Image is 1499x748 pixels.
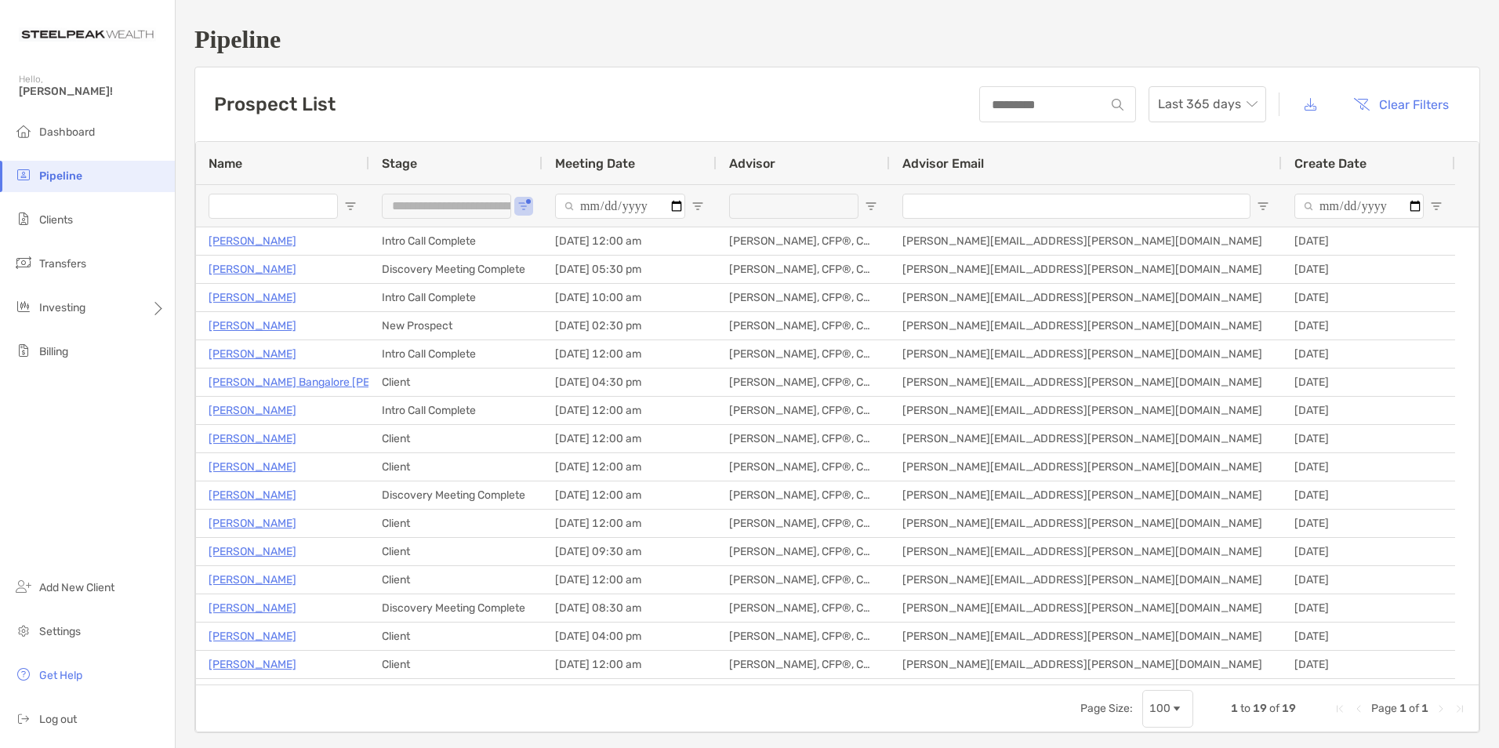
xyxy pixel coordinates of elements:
a: [PERSON_NAME] [209,485,296,505]
div: [DATE] [1282,679,1455,706]
div: [DATE] [1282,256,1455,283]
img: investing icon [14,297,33,316]
div: [PERSON_NAME][EMAIL_ADDRESS][PERSON_NAME][DOMAIN_NAME] [890,453,1282,481]
div: [PERSON_NAME], CFP®, CDFA® [717,566,890,594]
div: [DATE] 12:00 am [543,227,717,255]
div: [DATE] [1282,538,1455,565]
div: [DATE] [1282,369,1455,396]
span: [PERSON_NAME]! [19,85,165,98]
div: [DATE] [1282,623,1455,650]
button: Open Filter Menu [1430,200,1443,212]
div: [PERSON_NAME], CFP®, CDFA® [717,256,890,283]
a: [PERSON_NAME] [209,429,296,448]
div: Client [369,453,543,481]
img: input icon [1112,99,1123,111]
a: [PERSON_NAME] [209,316,296,336]
div: [DATE] [1282,566,1455,594]
div: [DATE] 12:00 am [543,340,717,368]
div: [PERSON_NAME][EMAIL_ADDRESS][PERSON_NAME][DOMAIN_NAME] [890,623,1282,650]
a: [PERSON_NAME] [209,514,296,533]
div: [PERSON_NAME][EMAIL_ADDRESS][PERSON_NAME][DOMAIN_NAME] [890,369,1282,396]
div: Intro Call Complete [369,340,543,368]
span: Stage [382,156,417,171]
div: [PERSON_NAME], CFP®, CDFA® [717,425,890,452]
a: [PERSON_NAME] [209,231,296,251]
div: [PERSON_NAME], CFP®, CDFA® [717,538,890,565]
div: [PERSON_NAME][EMAIL_ADDRESS][PERSON_NAME][DOMAIN_NAME] [890,510,1282,537]
a: [PERSON_NAME] [209,288,296,307]
div: [DATE] 04:00 pm [543,623,717,650]
p: [PERSON_NAME] Bangalore [PERSON_NAME] [209,372,440,392]
div: 100 [1149,702,1171,715]
a: [PERSON_NAME] [209,683,296,703]
a: [PERSON_NAME] [209,626,296,646]
img: clients icon [14,209,33,228]
button: Open Filter Menu [344,200,357,212]
div: [PERSON_NAME][EMAIL_ADDRESS][PERSON_NAME][DOMAIN_NAME] [890,312,1282,340]
span: 1 [1231,702,1238,715]
span: 19 [1282,702,1296,715]
div: First Page [1334,703,1346,715]
a: [PERSON_NAME] [209,344,296,364]
a: [PERSON_NAME] [209,655,296,674]
div: [DATE] [1282,651,1455,678]
a: [PERSON_NAME] [209,260,296,279]
div: [PERSON_NAME], CFP®, CDFA® [717,481,890,509]
div: [DATE] [1282,594,1455,622]
div: [PERSON_NAME], CFP®, CDFA® [717,453,890,481]
img: add_new_client icon [14,577,33,596]
p: [PERSON_NAME] [209,457,296,477]
div: [PERSON_NAME][EMAIL_ADDRESS][PERSON_NAME][DOMAIN_NAME] [890,397,1282,424]
div: Discovery Meeting Complete [369,256,543,283]
div: [PERSON_NAME][EMAIL_ADDRESS][PERSON_NAME][DOMAIN_NAME] [890,651,1282,678]
div: Client [369,566,543,594]
div: [PERSON_NAME][EMAIL_ADDRESS][PERSON_NAME][DOMAIN_NAME] [890,340,1282,368]
button: Open Filter Menu [517,200,530,212]
div: Page Size: [1080,702,1133,715]
div: [PERSON_NAME][EMAIL_ADDRESS][PERSON_NAME][DOMAIN_NAME] [890,256,1282,283]
div: Client [369,623,543,650]
span: Last 365 days [1158,87,1257,122]
div: [PERSON_NAME][EMAIL_ADDRESS][PERSON_NAME][DOMAIN_NAME] [890,594,1282,622]
span: Add New Client [39,581,114,594]
span: Settings [39,625,81,638]
div: [PERSON_NAME], CFP®, CDFA® [717,623,890,650]
div: [PERSON_NAME], CFP®, CDFA® [717,679,890,706]
div: [DATE] [1282,453,1455,481]
span: Get Help [39,669,82,682]
div: Client [369,538,543,565]
a: [PERSON_NAME] [209,598,296,618]
div: Client [369,510,543,537]
div: Intro Call Complete [369,227,543,255]
div: [DATE] [1282,510,1455,537]
img: get-help icon [14,665,33,684]
a: [PERSON_NAME] [209,542,296,561]
span: Billing [39,345,68,358]
div: [PERSON_NAME], CFP®, CDFA® [717,510,890,537]
div: [DATE] [1282,284,1455,311]
div: [PERSON_NAME], CFP®, CDFA® [717,312,890,340]
input: Advisor Email Filter Input [902,194,1250,219]
div: [PERSON_NAME], CFP®, CDFA® [717,397,890,424]
div: [DATE] 12:00 am [543,679,717,706]
div: Page Size [1142,690,1193,728]
img: transfers icon [14,253,33,272]
div: [DATE] 02:30 pm [543,312,717,340]
div: [DATE] 05:30 pm [543,256,717,283]
div: [PERSON_NAME][EMAIL_ADDRESS][PERSON_NAME][DOMAIN_NAME] [890,538,1282,565]
span: Investing [39,301,85,314]
span: Clients [39,213,73,227]
img: Zoe Logo [19,6,156,63]
img: pipeline icon [14,165,33,184]
div: [PERSON_NAME], CFP®, CDFA® [717,651,890,678]
div: [DATE] 12:00 am [543,425,717,452]
div: Discovery Meeting Complete [369,481,543,509]
button: Clear Filters [1341,87,1461,122]
div: Previous Page [1352,703,1365,715]
div: [PERSON_NAME][EMAIL_ADDRESS][PERSON_NAME][DOMAIN_NAME] [890,481,1282,509]
div: Client [369,651,543,678]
